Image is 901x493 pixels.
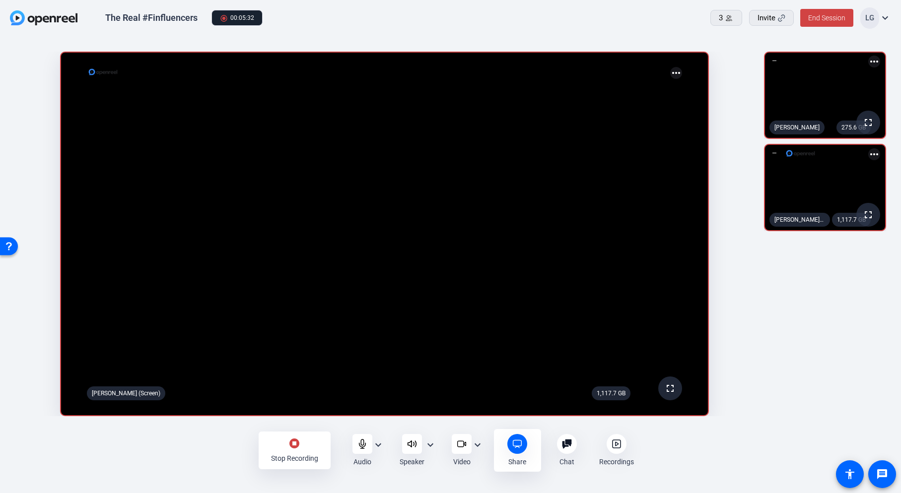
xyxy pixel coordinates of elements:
mat-icon: more_horiz [868,148,880,160]
div: Stop Recording [271,453,318,463]
img: logo [785,148,816,158]
div: 1,117.7 GB [592,386,630,400]
img: OpenReel logo [10,10,77,25]
div: The Real #Finfluencers [105,12,198,24]
div: 1,117.7 GB [832,213,871,227]
div: Share [508,457,526,467]
mat-icon: stop_circle [288,437,300,449]
mat-icon: expand_more [372,439,384,451]
button: Invite [749,10,794,26]
div: Speaker [400,457,424,467]
span: End Session [808,14,845,22]
mat-icon: accessibility [844,468,856,480]
div: Chat [559,457,574,467]
button: 3 [710,10,742,26]
span: 3 [719,12,723,24]
div: Recordings [599,457,634,467]
div: LG [860,7,879,29]
mat-icon: more_horiz [868,56,880,67]
button: End Session [800,9,853,27]
mat-icon: message [876,468,888,480]
mat-icon: expand_more [424,439,436,451]
div: 275.6 GB [836,121,871,134]
mat-icon: fullscreen [862,117,874,128]
div: Audio [353,457,371,467]
div: Video [453,457,471,467]
mat-icon: expand_more [472,439,484,451]
div: [PERSON_NAME] (Screen) [87,386,165,400]
span: Invite [758,12,775,24]
div: [PERSON_NAME] [769,121,825,134]
mat-icon: fullscreen [862,209,874,221]
mat-icon: fullscreen [664,382,676,394]
img: logo [88,67,118,77]
mat-icon: expand_more [879,12,891,24]
mat-icon: more_horiz [670,67,682,79]
div: [PERSON_NAME] (You) [769,213,830,227]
